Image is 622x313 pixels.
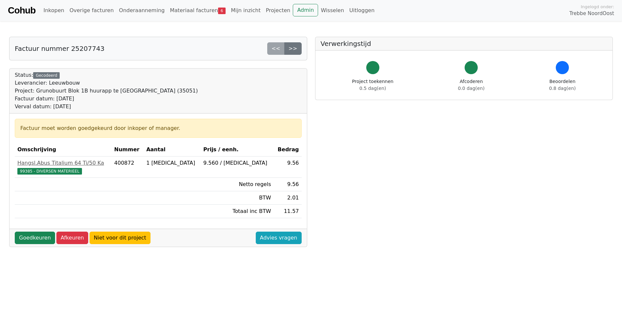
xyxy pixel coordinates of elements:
a: Uitloggen [347,4,377,17]
h5: Factuur nummer 25207743 [15,45,105,52]
div: Beoordelen [549,78,576,92]
div: Status: [15,71,198,111]
div: Project: Grunobuurt Blok 1B huurapp te [GEOGRAPHIC_DATA] (35051) [15,87,198,95]
th: Aantal [144,143,201,156]
div: Verval datum: [DATE] [15,103,198,111]
th: Prijs / eenh. [201,143,273,156]
div: Project toekennen [352,78,393,92]
span: 0.8 dag(en) [549,86,576,91]
a: Advies vragen [256,232,302,244]
th: Bedrag [273,143,301,156]
td: Totaal inc BTW [201,205,273,218]
div: Gecodeerd [33,72,60,79]
a: Onderaanneming [116,4,167,17]
th: Nummer [111,143,144,156]
td: 9.56 [273,156,301,178]
td: 11.57 [273,205,301,218]
td: Netto regels [201,178,273,191]
td: BTW [201,191,273,205]
span: Ingelogd onder: [581,4,614,10]
h5: Verwerkingstijd [321,40,608,48]
a: Hangsl.Abus Titalium 64 Ti/50 Ka99385 - DIVERSEN MATERIEEL [17,159,109,175]
div: 1 [MEDICAL_DATA] [146,159,198,167]
th: Omschrijving [15,143,111,156]
a: Projecten [263,4,293,17]
a: Goedkeuren [15,232,55,244]
a: >> [284,42,302,55]
a: Materiaal facturen6 [167,4,228,17]
span: 6 [218,8,226,14]
a: Mijn inzicht [228,4,263,17]
a: Niet voor dit project [90,232,150,244]
span: 0.5 dag(en) [359,86,386,91]
div: Leverancier: Leeuwbouw [15,79,198,87]
a: Admin [293,4,318,16]
span: 0.0 dag(en) [458,86,485,91]
div: Hangsl.Abus Titalium 64 Ti/50 Ka [17,159,109,167]
a: Wisselen [318,4,347,17]
div: Factuur moet worden goedgekeurd door inkoper of manager. [20,124,296,132]
span: Trebbe NoordOost [570,10,614,17]
td: 9.56 [273,178,301,191]
div: Afcoderen [458,78,485,92]
td: 400872 [111,156,144,178]
a: Inkopen [41,4,67,17]
td: 2.01 [273,191,301,205]
div: Factuur datum: [DATE] [15,95,198,103]
a: Afkeuren [56,232,88,244]
a: Cohub [8,3,35,18]
a: Overige facturen [67,4,116,17]
span: 99385 - DIVERSEN MATERIEEL [17,168,82,175]
div: 9.560 / [MEDICAL_DATA] [203,159,271,167]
